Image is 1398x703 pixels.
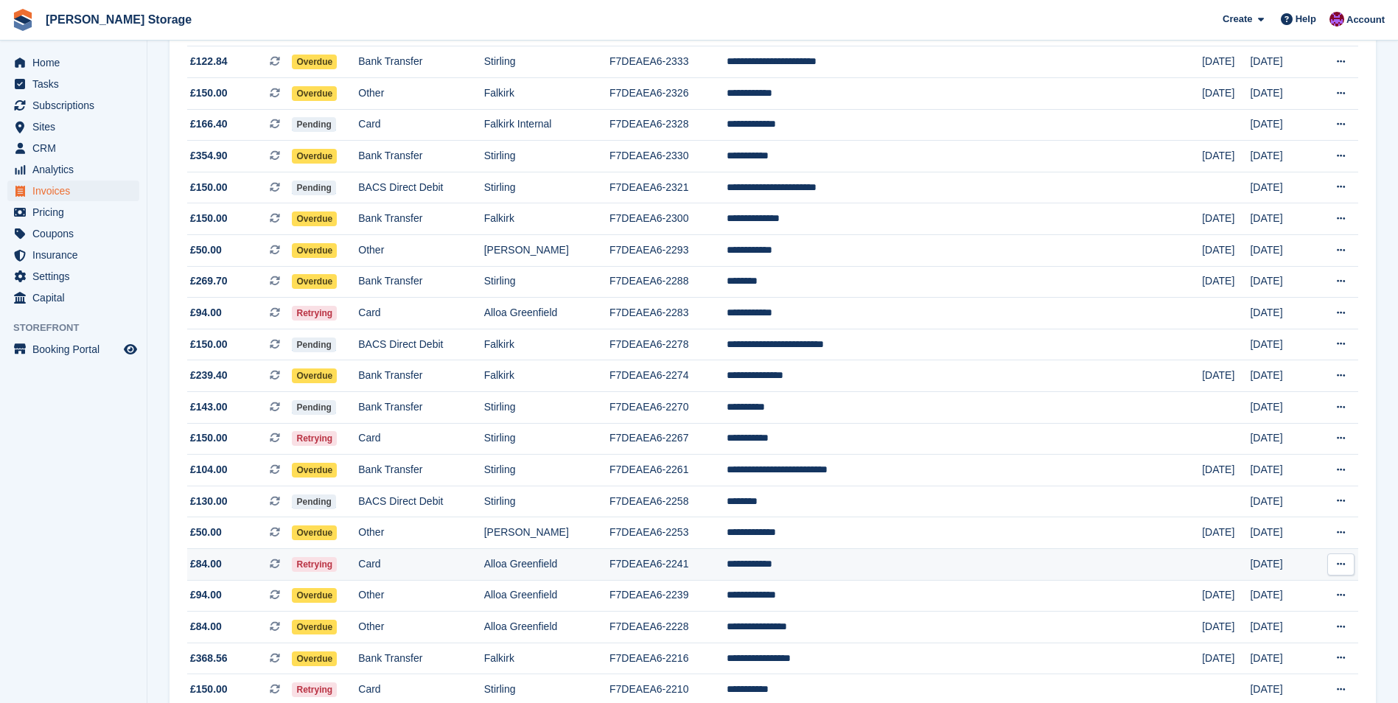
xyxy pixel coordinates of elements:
span: Settings [32,266,121,287]
td: [DATE] [1250,203,1313,235]
span: Help [1296,12,1316,27]
td: Bank Transfer [358,643,483,674]
td: [DATE] [1250,235,1313,267]
td: [DATE] [1202,203,1250,235]
span: Analytics [32,159,121,180]
span: £150.00 [190,337,228,352]
td: Stirling [484,486,609,517]
a: Preview store [122,340,139,358]
span: £50.00 [190,525,222,540]
td: Falkirk [484,643,609,674]
a: menu [7,245,139,265]
span: Subscriptions [32,95,121,116]
span: £368.56 [190,651,228,666]
span: £150.00 [190,430,228,446]
td: Bank Transfer [358,392,483,424]
span: Overdue [292,149,337,164]
span: £130.00 [190,494,228,509]
td: [DATE] [1250,548,1313,580]
td: [DATE] [1250,392,1313,424]
td: [DATE] [1250,360,1313,392]
span: Tasks [32,74,121,94]
span: £354.90 [190,148,228,164]
td: Stirling [484,455,609,486]
span: Booking Portal [32,339,121,360]
img: stora-icon-8386f47178a22dfd0bd8f6a31ec36ba5ce8667c1dd55bd0f319d3a0aa187defe.svg [12,9,34,31]
td: [DATE] [1250,46,1313,78]
td: [DATE] [1250,266,1313,298]
td: F7DEAEA6-2278 [609,329,727,360]
span: Overdue [292,620,337,634]
span: Retrying [292,557,337,572]
td: F7DEAEA6-2267 [609,423,727,455]
span: CRM [32,138,121,158]
td: Other [358,235,483,267]
td: Falkirk [484,360,609,392]
td: BACS Direct Debit [358,172,483,203]
td: [DATE] [1202,141,1250,172]
span: Pending [292,494,335,509]
td: Other [358,580,483,612]
span: Home [32,52,121,73]
span: Overdue [292,55,337,69]
a: [PERSON_NAME] Storage [40,7,198,32]
td: [DATE] [1250,141,1313,172]
td: F7DEAEA6-2321 [609,172,727,203]
span: Invoices [32,181,121,201]
td: Alloa Greenfield [484,580,609,612]
a: menu [7,116,139,137]
td: F7DEAEA6-2270 [609,392,727,424]
td: F7DEAEA6-2330 [609,141,727,172]
td: [DATE] [1202,455,1250,486]
span: Overdue [292,368,337,383]
td: F7DEAEA6-2283 [609,298,727,329]
span: Create [1223,12,1252,27]
td: F7DEAEA6-2333 [609,46,727,78]
span: Overdue [292,86,337,101]
a: menu [7,339,139,360]
td: F7DEAEA6-2216 [609,643,727,674]
td: Stirling [484,141,609,172]
td: [DATE] [1250,455,1313,486]
a: menu [7,138,139,158]
td: F7DEAEA6-2288 [609,266,727,298]
span: £150.00 [190,682,228,697]
span: Retrying [292,431,337,446]
span: £94.00 [190,587,222,603]
td: [DATE] [1202,612,1250,643]
span: Overdue [292,274,337,289]
td: [DATE] [1202,78,1250,110]
td: Bank Transfer [358,141,483,172]
span: Overdue [292,463,337,478]
td: F7DEAEA6-2326 [609,78,727,110]
td: [DATE] [1250,612,1313,643]
td: [DATE] [1250,329,1313,360]
td: F7DEAEA6-2241 [609,548,727,580]
span: Capital [32,287,121,308]
td: [PERSON_NAME] [484,235,609,267]
td: Other [358,612,483,643]
span: £269.70 [190,273,228,289]
a: menu [7,95,139,116]
a: menu [7,74,139,94]
td: [DATE] [1250,580,1313,612]
td: Falkirk [484,78,609,110]
span: Account [1346,13,1385,27]
td: [DATE] [1202,517,1250,549]
td: Card [358,548,483,580]
td: Bank Transfer [358,360,483,392]
td: F7DEAEA6-2239 [609,580,727,612]
span: £94.00 [190,305,222,321]
span: £150.00 [190,180,228,195]
td: [DATE] [1250,486,1313,517]
span: Overdue [292,651,337,666]
td: [DATE] [1202,643,1250,674]
td: F7DEAEA6-2228 [609,612,727,643]
a: menu [7,181,139,201]
td: Card [358,423,483,455]
span: Pricing [32,202,121,223]
td: Bank Transfer [358,46,483,78]
span: Overdue [292,211,337,226]
span: Sites [32,116,121,137]
td: [DATE] [1202,266,1250,298]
